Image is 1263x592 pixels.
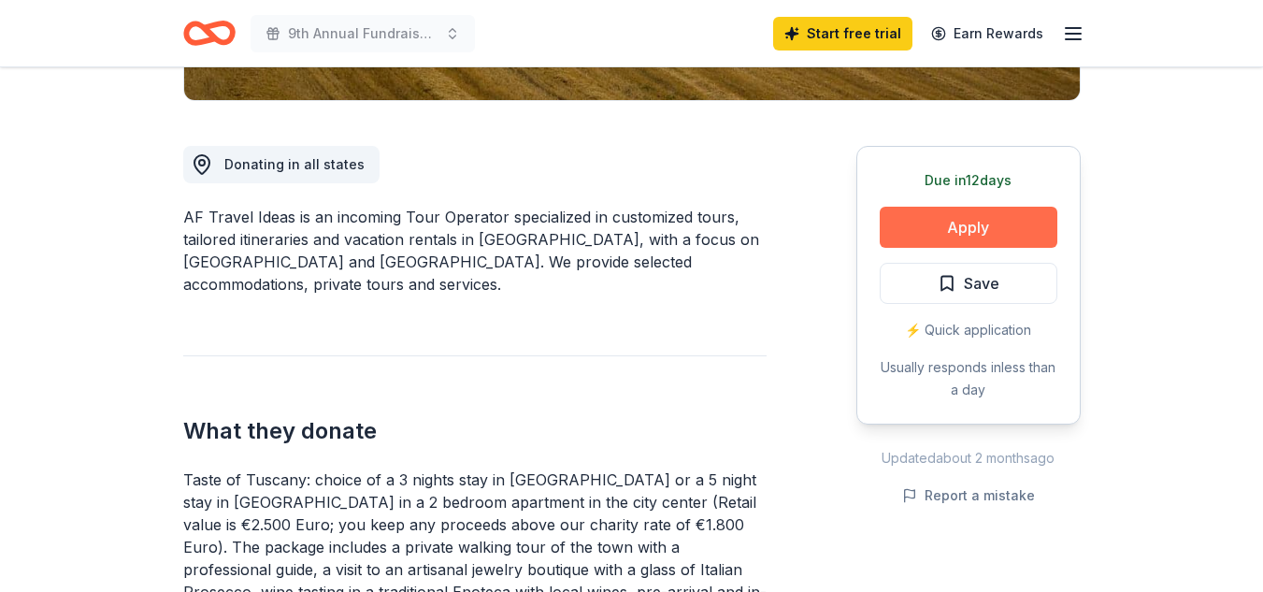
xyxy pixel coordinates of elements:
div: Usually responds in less than a day [880,356,1057,401]
span: Donating in all states [224,156,365,172]
a: Start free trial [773,17,912,51]
a: Earn Rewards [920,17,1055,51]
a: Home [183,11,236,55]
div: AF Travel Ideas is an incoming Tour Operator specialized in customized tours, tailored itinerarie... [183,206,767,296]
button: Apply [880,207,1057,248]
h2: What they donate [183,416,767,446]
button: 9th Annual Fundraiser & Benevolence Event [251,15,475,52]
button: Save [880,263,1057,304]
span: 9th Annual Fundraiser & Benevolence Event [288,22,438,45]
div: Updated about 2 months ago [856,447,1081,469]
span: Save [964,271,999,296]
button: Report a mistake [902,484,1035,507]
div: ⚡️ Quick application [880,319,1057,341]
div: Due in 12 days [880,169,1057,192]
